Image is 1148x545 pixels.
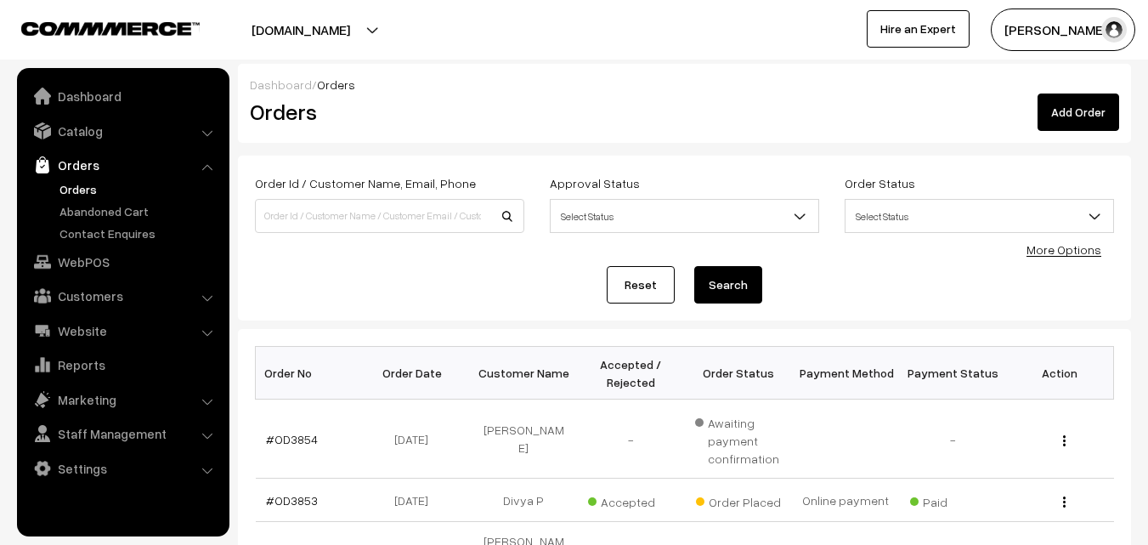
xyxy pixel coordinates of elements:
[550,174,640,192] label: Approval Status
[1063,497,1066,508] img: Menu
[588,489,673,511] span: Accepted
[910,489,995,511] span: Paid
[21,81,223,111] a: Dashboard
[695,410,782,468] span: Awaiting payment confirmation
[1063,435,1066,446] img: Menu
[21,315,223,346] a: Website
[696,489,781,511] span: Order Placed
[363,479,470,522] td: [DATE]
[470,400,577,479] td: [PERSON_NAME]
[21,22,200,35] img: COMMMERCE
[266,493,318,508] a: #OD3853
[899,400,1006,479] td: -
[255,199,524,233] input: Order Id / Customer Name / Customer Email / Customer Phone
[845,174,915,192] label: Order Status
[250,99,523,125] h2: Orders
[21,247,223,277] a: WebPOS
[256,347,363,400] th: Order No
[470,479,577,522] td: Divya P
[21,281,223,311] a: Customers
[250,77,312,92] a: Dashboard
[55,224,223,242] a: Contact Enquires
[1038,94,1119,131] a: Add Order
[470,347,577,400] th: Customer Name
[21,349,223,380] a: Reports
[577,400,684,479] td: -
[363,400,470,479] td: [DATE]
[21,150,223,180] a: Orders
[21,116,223,146] a: Catalog
[845,202,1113,231] span: Select Status
[192,9,410,51] button: [DOMAIN_NAME]
[792,479,899,522] td: Online payment
[577,347,684,400] th: Accepted / Rejected
[685,347,792,400] th: Order Status
[792,347,899,400] th: Payment Method
[266,432,318,446] a: #OD3854
[867,10,970,48] a: Hire an Expert
[21,453,223,484] a: Settings
[317,77,355,92] span: Orders
[55,180,223,198] a: Orders
[607,266,675,304] a: Reset
[21,17,170,37] a: COMMMERCE
[255,174,476,192] label: Order Id / Customer Name, Email, Phone
[1101,17,1127,43] img: user
[21,384,223,415] a: Marketing
[694,266,762,304] button: Search
[551,202,818,231] span: Select Status
[1006,347,1113,400] th: Action
[250,76,1119,94] div: /
[363,347,470,400] th: Order Date
[550,199,819,233] span: Select Status
[55,202,223,220] a: Abandoned Cart
[899,347,1006,400] th: Payment Status
[845,199,1114,233] span: Select Status
[991,9,1135,51] button: [PERSON_NAME]
[21,418,223,449] a: Staff Management
[1026,242,1101,257] a: More Options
